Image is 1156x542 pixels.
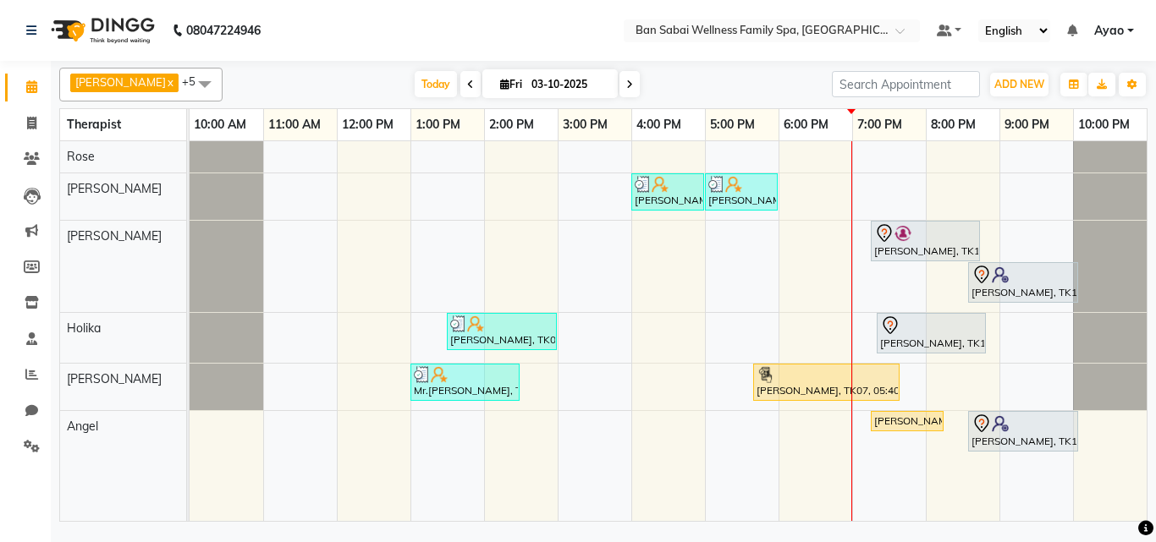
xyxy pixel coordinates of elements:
[633,176,702,208] div: [PERSON_NAME], TK05, 04:00 PM-05:00 PM, Thai/Dry/Sports Massage(Strong Pressure-60min)
[264,112,325,137] a: 11:00 AM
[411,112,465,137] a: 1:00 PM
[67,149,95,164] span: Rose
[927,112,980,137] a: 8:00 PM
[526,72,611,97] input: 2025-10-03
[67,228,162,244] span: [PERSON_NAME]
[707,176,776,208] div: [PERSON_NAME], TK05, 05:00 PM-06:00 PM, Aroma Oil massage (Light Pressure)/2500
[186,7,261,54] b: 08047224946
[873,413,942,429] div: [PERSON_NAME], TK04, 07:15 PM-08:15 PM, Balinese Massage (Medium to Strong Pressure)2500
[878,315,984,351] div: [PERSON_NAME], TK10, 07:20 PM-08:50 PM, Deep Tissue Massage (Strong Pressure)-3500
[75,75,166,89] span: [PERSON_NAME]
[970,413,1076,449] div: [PERSON_NAME], TK13, 08:35 PM-10:05 PM, Deep Tissue Massage (Strong Pressure)-3500
[67,117,121,132] span: Therapist
[632,112,685,137] a: 4:00 PM
[449,315,555,348] div: [PERSON_NAME], TK02, 01:30 PM-03:00 PM, Deep Tissue Massage (Strong Pressure)-3500
[412,366,518,398] div: Mr.[PERSON_NAME], TK01, 01:00 PM-02:30 PM, Swedish Massage (Medium Pressure)-90min
[779,112,833,137] a: 6:00 PM
[485,112,538,137] a: 2:00 PM
[166,75,173,89] a: x
[67,371,162,386] span: [PERSON_NAME]
[67,320,101,336] span: Holika
[1000,112,1054,137] a: 9:00 PM
[415,71,457,97] span: Today
[559,112,612,137] a: 3:00 PM
[190,112,250,137] a: 10:00 AM
[853,112,906,137] a: 7:00 PM
[67,181,162,196] span: [PERSON_NAME]
[43,7,159,54] img: logo
[496,78,526,90] span: Fri
[990,73,1049,96] button: ADD NEW
[832,71,980,97] input: Search Appointment
[1094,22,1124,40] span: Ayao
[873,223,978,259] div: [PERSON_NAME], TK14, 07:15 PM-08:45 PM, Deep Tissue Massage (Strong Pressure)-3500
[994,78,1044,90] span: ADD NEW
[970,265,1076,300] div: [PERSON_NAME], TK13, 08:35 PM-10:05 PM, Deep Tissue Massage (Strong Pressure)-3500
[1074,112,1134,137] a: 10:00 PM
[338,112,398,137] a: 12:00 PM
[706,112,759,137] a: 5:00 PM
[67,419,98,434] span: Angel
[755,366,898,398] div: [PERSON_NAME], TK07, 05:40 PM-07:40 PM, Deep Tissue Massage (Strong Pressure)-4000
[182,74,208,88] span: +5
